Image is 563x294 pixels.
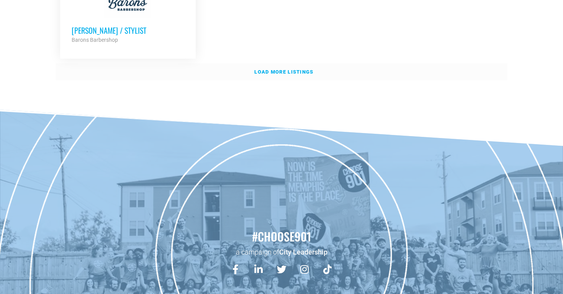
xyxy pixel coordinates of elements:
p: a campaign of [4,247,559,257]
strong: Load more listings [254,69,313,75]
h2: #choose901 [4,228,559,245]
a: Load more listings [56,63,507,81]
strong: Barons Barbershop [72,37,118,43]
h3: [PERSON_NAME] / Stylist [72,25,184,35]
a: City Leadership [279,248,327,256]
